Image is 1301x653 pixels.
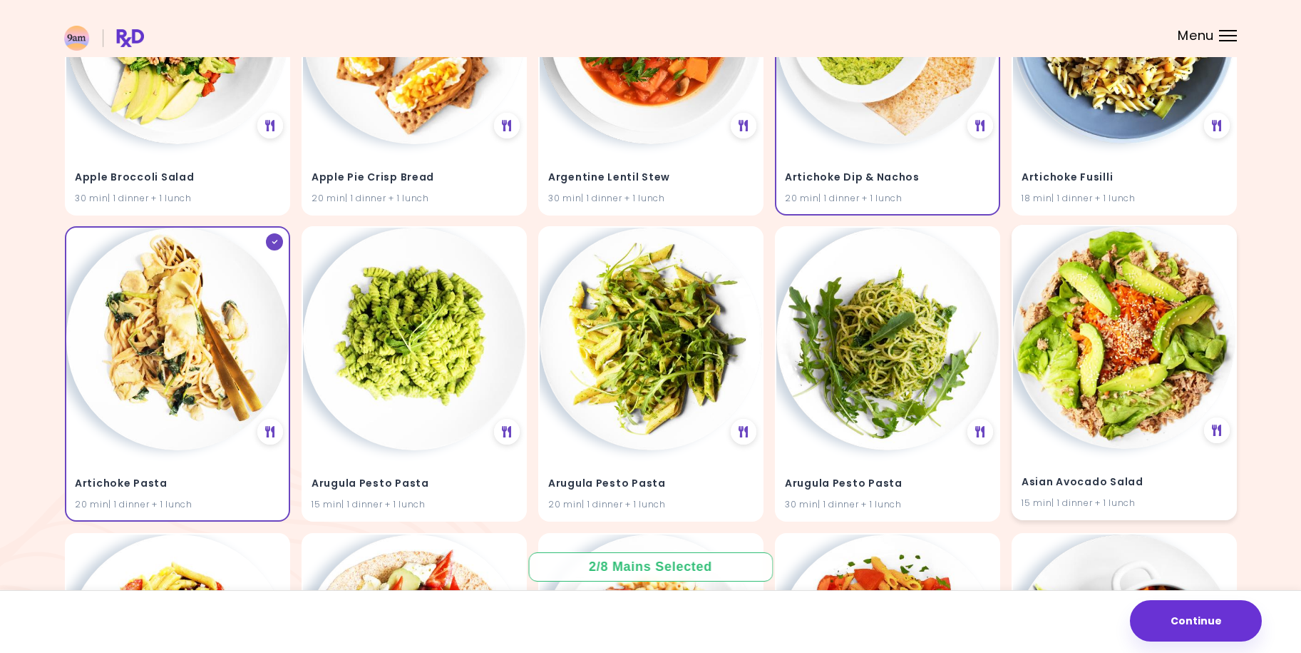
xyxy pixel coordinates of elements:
[312,166,517,188] h4: Apple Pie Crisp Bread
[1022,166,1227,188] h4: Artichoke Fusilli
[312,191,517,205] div: 20 min | 1 dinner + 1 lunch
[1204,417,1230,443] div: See Meal Plan
[75,472,280,495] h4: Artichoke Pasta
[312,472,517,495] h4: Arugula Pesto Pasta
[731,113,756,138] div: See Meal Plan
[967,113,993,138] div: See Meal Plan
[257,113,283,138] div: See Meal Plan
[1130,600,1262,642] button: Continue
[1022,497,1227,510] div: 15 min | 1 dinner + 1 lunch
[257,419,283,445] div: See Meal Plan
[967,419,993,445] div: See Meal Plan
[75,191,280,205] div: 30 min | 1 dinner + 1 lunch
[785,191,990,205] div: 20 min | 1 dinner + 1 lunch
[312,498,517,512] div: 15 min | 1 dinner + 1 lunch
[1204,113,1230,138] div: See Meal Plan
[75,498,280,512] div: 20 min | 1 dinner + 1 lunch
[548,191,754,205] div: 30 min | 1 dinner + 1 lunch
[1022,191,1227,205] div: 18 min | 1 dinner + 1 lunch
[75,166,280,188] h4: Apple Broccoli Salad
[548,472,754,495] h4: Arugula Pesto Pasta
[1022,471,1227,494] h4: Asian Avocado Salad
[494,419,520,445] div: See Meal Plan
[548,498,754,512] div: 20 min | 1 dinner + 1 lunch
[548,166,754,188] h4: Argentine Lentil Stew
[785,498,990,512] div: 30 min | 1 dinner + 1 lunch
[731,419,756,445] div: See Meal Plan
[579,558,723,576] div: 2 / 8 Mains Selected
[64,26,144,51] img: RxDiet
[494,113,520,138] div: See Meal Plan
[785,166,990,188] h4: Artichoke Dip & Nachos
[1178,29,1214,42] span: Menu
[785,472,990,495] h4: Arugula Pesto Pasta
